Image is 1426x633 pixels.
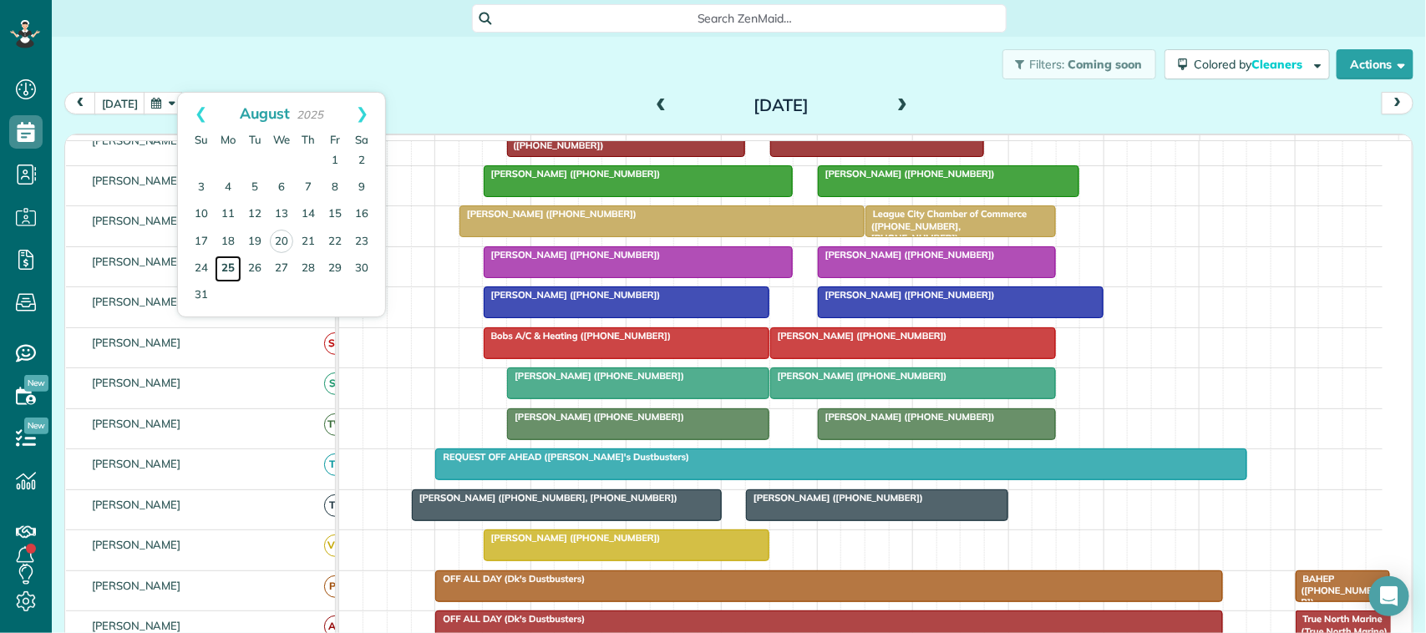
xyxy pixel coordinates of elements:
a: 16 [348,201,375,228]
a: 10 [188,201,215,228]
a: 14 [295,201,322,228]
span: PB [324,575,347,598]
a: 17 [188,229,215,256]
span: Filters: [1030,57,1065,72]
a: 25 [215,256,241,282]
span: Thursday [302,133,315,146]
a: 24 [188,256,215,282]
span: SP [324,372,347,395]
span: [PERSON_NAME] ([PHONE_NUMBER]) [483,532,662,544]
a: 3 [188,175,215,201]
a: Prev [178,93,224,134]
a: 21 [295,229,322,256]
span: [PERSON_NAME] ([PHONE_NUMBER]) [817,168,996,180]
a: 2 [348,148,375,175]
span: [PERSON_NAME] ([PHONE_NUMBER]) [769,330,948,342]
a: 7 [295,175,322,201]
a: 13 [268,201,295,228]
a: 5 [241,175,268,201]
span: 11am [722,139,759,152]
span: VM [324,534,347,557]
span: New [24,418,48,434]
button: Actions [1337,49,1413,79]
span: TP [324,453,347,476]
span: [PERSON_NAME] ([PHONE_NUMBER]) [817,411,996,423]
span: League City Chamber of Commerce ([PHONE_NUMBER], [PHONE_NUMBER]) [865,208,1027,244]
a: 31 [188,282,215,309]
span: [PERSON_NAME] [89,498,185,511]
span: [PERSON_NAME] [89,376,185,389]
button: [DATE] [94,92,145,114]
span: [PERSON_NAME] ([PHONE_NUMBER]) [817,289,996,301]
span: TD [324,494,347,517]
span: [PERSON_NAME] ([PHONE_NUMBER]) [817,249,996,261]
a: 15 [322,201,348,228]
span: Wednesday [273,133,290,146]
span: 9am [531,139,562,152]
a: 27 [268,256,295,282]
span: [PERSON_NAME] ([PHONE_NUMBER]) [483,168,662,180]
a: 6 [268,175,295,201]
span: 4pm [1200,139,1230,152]
span: 1pm [913,139,942,152]
span: [PERSON_NAME] [89,538,185,551]
a: 20 [270,230,293,253]
span: 2pm [1009,139,1038,152]
a: Next [339,93,385,134]
span: [PERSON_NAME] [89,579,185,592]
a: 29 [322,256,348,282]
span: [PERSON_NAME] ([PHONE_NUMBER]) [745,492,924,504]
span: TW [324,413,347,436]
button: Colored byCleaners [1165,49,1330,79]
span: [PERSON_NAME] [89,255,185,268]
span: Sunday [195,133,208,146]
span: 12pm [818,139,854,152]
span: BAHEP ([PHONE_NUMBER]) [1295,573,1379,609]
span: [PERSON_NAME] [89,417,185,430]
span: OFF ALL DAY (Dk's Dustbusters) [434,573,586,585]
button: prev [64,92,96,114]
span: Colored by [1194,57,1308,72]
span: SM [324,332,347,355]
span: [PERSON_NAME] [89,214,185,227]
a: 30 [348,256,375,282]
span: Friday [330,133,340,146]
span: 8am [435,139,466,152]
a: 22 [322,229,348,256]
span: [PERSON_NAME] ([PHONE_NUMBER]) [506,411,685,423]
a: 19 [241,229,268,256]
a: 12 [241,201,268,228]
span: [PERSON_NAME] [89,336,185,349]
span: [PERSON_NAME] ([PHONE_NUMBER]) [483,249,662,261]
span: [PERSON_NAME] [89,619,185,632]
span: [PERSON_NAME] ([PHONE_NUMBER]) [769,370,948,382]
span: Tuesday [249,133,261,146]
span: Monday [221,133,236,146]
button: next [1382,92,1413,114]
span: [PERSON_NAME] ([PHONE_NUMBER], [PHONE_NUMBER]) [411,492,678,504]
span: [PERSON_NAME] [89,457,185,470]
a: 11 [215,201,241,228]
a: 8 [322,175,348,201]
span: August [240,104,290,122]
span: 10am [627,139,664,152]
span: 2025 [297,108,323,121]
a: 26 [241,256,268,282]
span: [PERSON_NAME] ([PHONE_NUMBER]) [483,289,662,301]
span: Cleaners [1251,57,1305,72]
a: 1 [322,148,348,175]
span: [PERSON_NAME] [89,174,185,187]
span: Bobs A/C & Heating ([PHONE_NUMBER]) [483,330,672,342]
span: New [24,375,48,392]
a: 23 [348,229,375,256]
span: Coming soon [1068,57,1143,72]
span: Saturday [355,133,368,146]
span: [PERSON_NAME] [89,134,185,147]
div: Open Intercom Messenger [1369,576,1409,616]
span: [PERSON_NAME] ([PHONE_NUMBER]) [459,208,637,220]
span: 3pm [1104,139,1134,152]
a: 28 [295,256,322,282]
span: [PERSON_NAME] [89,295,185,308]
a: 9 [348,175,375,201]
span: [PERSON_NAME] ([PHONE_NUMBER]) [506,370,685,382]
